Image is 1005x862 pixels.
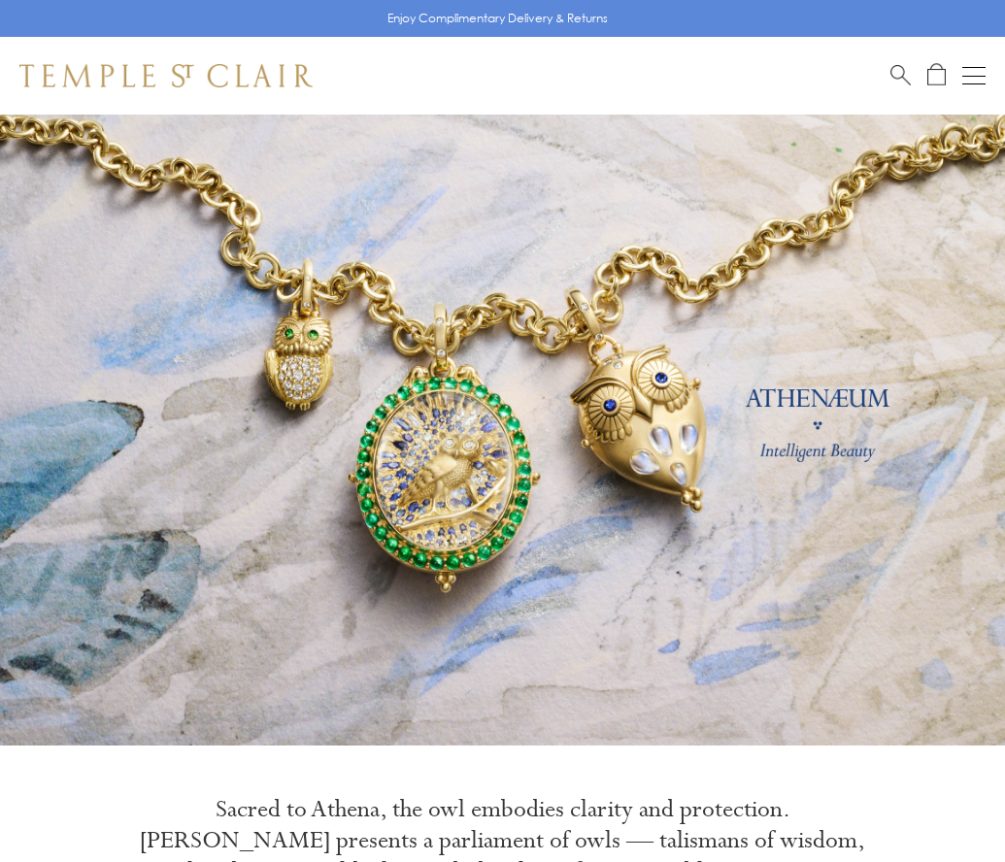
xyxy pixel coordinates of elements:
img: Temple St. Clair [19,64,313,87]
a: Search [890,63,911,87]
button: Open navigation [962,64,986,87]
a: Open Shopping Bag [927,63,946,87]
p: Enjoy Complimentary Delivery & Returns [387,9,608,28]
